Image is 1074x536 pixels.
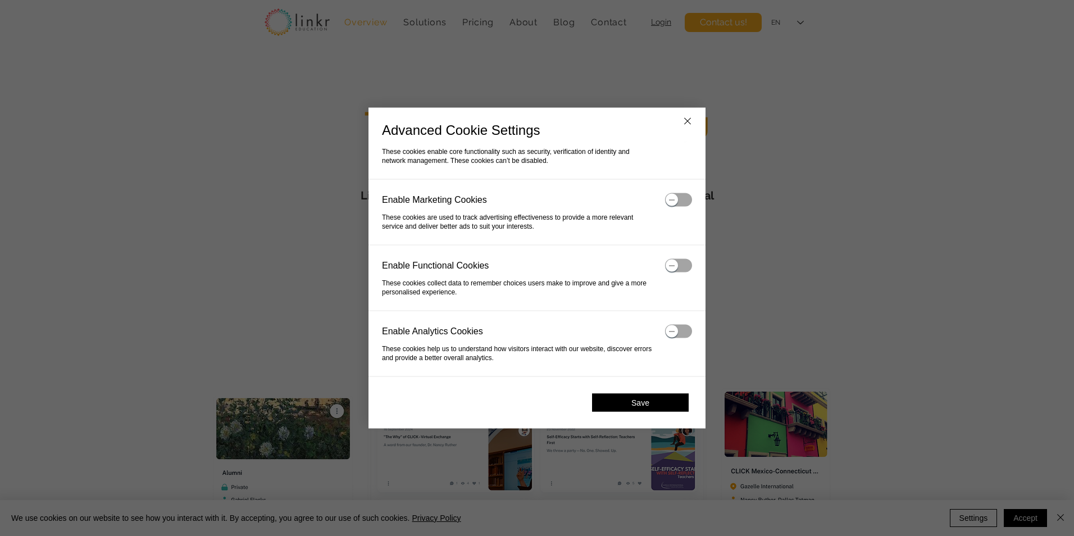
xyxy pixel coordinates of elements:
h3: Enable Functional Cookies [382,258,655,272]
p: These cookies collect data to remember choices users make to improve and give a more personalised... [382,279,655,297]
button: Close Settings [681,115,694,130]
img: Close Settings [681,115,694,128]
p: These cookies are used to track advertising effectiveness to provide a more relevant service and ... [382,213,655,231]
p: These cookies help us to understand how visitors interact with our website, discover errors and p... [382,344,655,362]
h2: Advanced Cookie Settings [368,108,706,139]
p: These cookies enable core functionality such as security, verification of identity and network ma... [382,147,655,165]
h3: Enable Marketing Cookies [382,193,655,206]
h3: Enable Analytics Cookies [382,324,655,338]
button: Save [592,394,689,412]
